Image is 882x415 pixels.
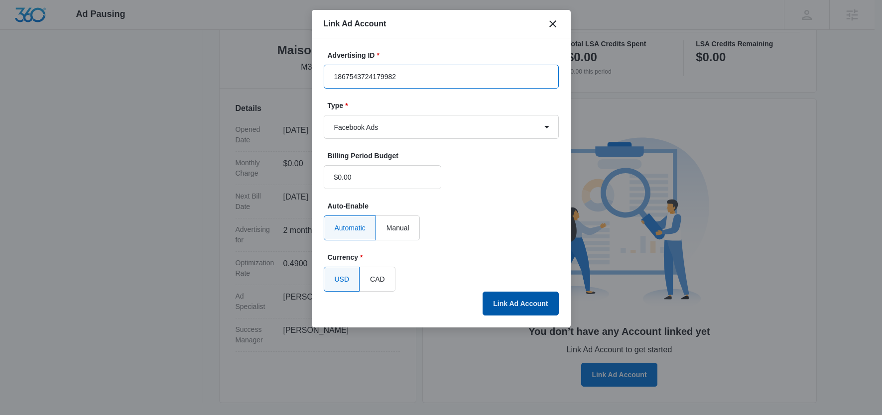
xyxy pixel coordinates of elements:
[360,267,395,292] label: CAD
[328,252,563,263] label: Currency
[328,151,445,161] label: Billing Period Budget
[324,267,360,292] label: USD
[483,292,558,315] button: Link Ad Account
[376,215,420,240] label: Manual
[328,101,563,111] label: Type
[324,165,441,189] input: $500.00
[328,50,563,61] label: Advertising ID
[328,201,563,211] label: Auto-Enable
[547,18,559,30] button: close
[324,18,386,30] h1: Link Ad Account
[324,215,376,240] label: Automatic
